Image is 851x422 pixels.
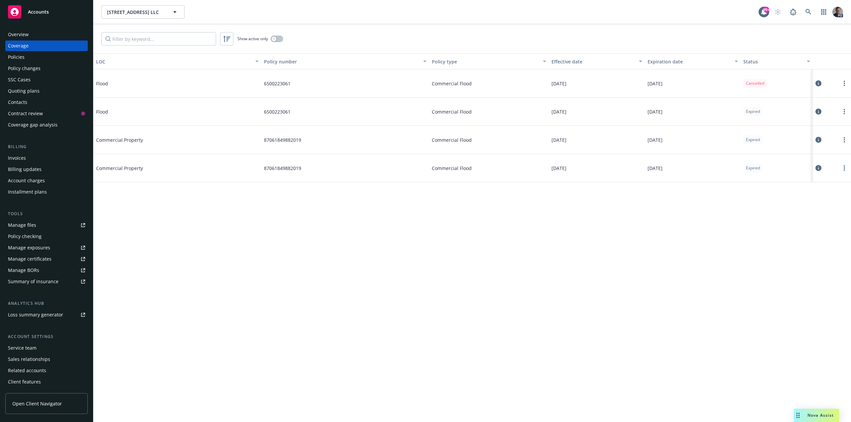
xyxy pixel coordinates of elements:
[8,265,39,276] div: Manage BORs
[5,175,88,186] a: Account charges
[8,120,58,130] div: Coverage gap analysis
[8,242,50,253] div: Manage exposures
[264,165,301,172] span: 87061849882019
[645,53,741,69] button: Expiration date
[8,254,52,264] div: Manage certificates
[5,231,88,242] a: Policy checking
[8,29,29,40] div: Overview
[5,377,88,387] a: Client features
[8,276,59,287] div: Summary of insurance
[8,343,37,353] div: Service team
[5,220,88,230] a: Manage files
[8,220,36,230] div: Manage files
[429,53,549,69] button: Policy type
[8,74,31,85] div: SSC Cases
[648,108,663,115] span: [DATE]
[96,136,196,143] span: Commercial Property
[5,354,88,365] a: Sales relationships
[5,242,88,253] a: Manage exposures
[8,97,27,108] div: Contacts
[5,74,88,85] a: SSC Cases
[8,354,50,365] div: Sales relationships
[5,254,88,264] a: Manage certificates
[551,165,566,172] span: [DATE]
[817,5,830,19] a: Switch app
[802,5,815,19] a: Search
[96,165,196,172] span: Commercial Property
[5,86,88,96] a: Quoting plans
[5,63,88,74] a: Policy changes
[5,143,88,150] div: Billing
[5,265,88,276] a: Manage BORs
[8,86,40,96] div: Quoting plans
[746,109,760,115] span: Expired
[264,80,291,87] span: 6500223061
[96,58,251,65] div: LOC
[107,9,165,16] span: [STREET_ADDRESS] LLC
[5,300,88,307] div: Analytics hub
[8,187,47,197] div: Installment plans
[741,53,812,69] button: Status
[432,136,472,143] span: Commercial Flood
[763,7,769,13] div: 99+
[96,80,196,87] span: Flood
[840,108,848,116] a: more
[746,137,760,143] span: Expired
[549,53,645,69] button: Effective date
[264,136,301,143] span: 87061849882019
[832,7,843,17] img: photo
[551,58,635,65] div: Effective date
[5,187,88,197] a: Installment plans
[648,136,663,143] span: [DATE]
[787,5,800,19] a: Report a Bug
[264,58,419,65] div: Policy number
[101,32,216,45] input: Filter by keyword...
[5,3,88,21] a: Accounts
[8,377,41,387] div: Client features
[807,412,834,418] span: Nova Assist
[5,365,88,376] a: Related accounts
[794,409,802,422] div: Drag to move
[840,136,848,144] a: more
[237,36,268,42] span: Show active only
[432,165,472,172] span: Commercial Flood
[5,29,88,40] a: Overview
[5,333,88,340] div: Account settings
[5,276,88,287] a: Summary of insurance
[432,80,472,87] span: Commercial Flood
[5,52,88,62] a: Policies
[8,365,46,376] div: Related accounts
[5,153,88,163] a: Invoices
[93,53,261,69] button: LOC
[8,175,45,186] div: Account charges
[746,165,760,171] span: Expired
[840,79,848,87] a: more
[101,5,184,19] button: [STREET_ADDRESS] LLC
[28,9,49,15] span: Accounts
[5,97,88,108] a: Contacts
[5,309,88,320] a: Loss summary generator
[840,164,848,172] a: more
[551,108,566,115] span: [DATE]
[746,80,764,86] span: Cancelled
[648,165,663,172] span: [DATE]
[551,80,566,87] span: [DATE]
[264,108,291,115] span: 6500223061
[794,409,839,422] button: Nova Assist
[8,309,63,320] div: Loss summary generator
[5,164,88,175] a: Billing updates
[5,343,88,353] a: Service team
[96,108,196,115] span: Flood
[771,5,785,19] a: Start snowing
[8,164,42,175] div: Billing updates
[261,53,429,69] button: Policy number
[8,63,41,74] div: Policy changes
[8,108,43,119] div: Contract review
[432,108,472,115] span: Commercial Flood
[8,153,26,163] div: Invoices
[551,136,566,143] span: [DATE]
[648,80,663,87] span: [DATE]
[8,41,29,51] div: Coverage
[5,211,88,217] div: Tools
